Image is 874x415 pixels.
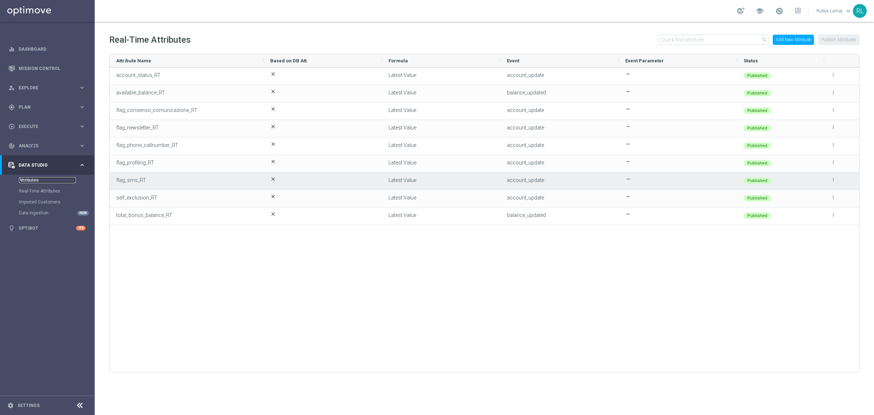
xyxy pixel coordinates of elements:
[507,142,544,148] span: account_update
[19,188,76,194] a: Real-Time Attributes
[8,104,86,110] div: gps_fixed Plan keyboard_arrow_right
[389,107,416,113] span: Latest Value
[19,197,94,207] div: Imported Customers
[109,34,191,46] h2: Real-Time Attributes
[625,71,631,77] span: remove
[270,141,276,147] span: close
[831,125,836,130] i: more_vert
[8,85,79,91] div: Explore
[8,123,15,130] i: play_circle_outline
[831,107,836,112] i: more_vert
[8,143,79,149] div: Analyze
[8,143,86,149] button: track_changes Analyze keyboard_arrow_right
[659,35,768,45] input: Quick find attribute
[116,107,197,113] span: flag_consenso_comunicazione_RT
[79,123,86,130] i: keyboard_arrow_right
[744,125,771,131] div: Published
[744,90,771,96] div: Published
[19,186,94,197] div: Real-Time Attributes
[625,141,631,147] span: remove
[270,89,276,94] span: close
[756,7,764,15] span: school
[8,46,86,52] button: equalizer Dashboard
[389,177,416,183] span: Latest Value
[625,176,631,182] span: remove
[19,144,79,148] span: Analyze
[831,72,836,77] i: more_vert
[389,90,416,96] span: Latest Value
[389,142,416,148] span: Latest Value
[8,39,86,59] div: Dashboard
[507,72,544,78] span: account_update
[744,160,771,166] div: Published
[744,108,771,114] div: Published
[79,84,86,91] i: keyboard_arrow_right
[116,212,172,218] span: total_bonus_balance_RT
[625,89,631,94] span: remove
[116,90,165,96] span: available_balance_RT
[8,66,86,71] button: Mission Control
[816,5,853,16] a: Rubije Lamajkeyboard_arrow_down
[8,123,79,130] div: Execute
[116,125,159,131] span: flag_newsletter_RT
[625,159,631,164] span: remove
[8,124,86,129] button: play_circle_outline Execute keyboard_arrow_right
[8,218,86,238] div: Optibot
[507,195,544,201] span: account_update
[625,106,631,112] span: remove
[116,160,154,166] span: flag_profiling_RT
[625,124,631,129] span: remove
[744,73,771,79] div: Published
[19,177,76,183] a: Attributes
[625,58,664,63] span: Event Parameter
[19,210,76,216] a: Data Ingestion
[831,160,836,165] i: more_vert
[116,195,157,201] span: self_exclusion_RT
[8,104,79,110] div: Plan
[19,175,94,186] div: Attributes
[17,403,40,408] a: Settings
[831,142,836,147] i: more_vert
[389,58,408,63] span: Formula
[19,86,79,90] span: Explore
[507,160,544,166] span: account_update
[116,72,161,78] span: account_status_RT
[853,4,867,18] div: RL
[831,177,836,182] i: more_vert
[507,177,544,183] span: account_update
[270,106,276,112] span: close
[8,143,15,149] i: track_changes
[116,142,178,148] span: flag_phone_callnumber_RT
[625,194,631,199] span: remove
[116,58,151,63] span: Attribute Name
[19,163,79,167] span: Data Studio
[389,212,416,218] span: Latest Value
[8,85,15,91] i: person_search
[389,72,416,78] span: Latest Value
[19,59,86,78] a: Mission Control
[270,124,276,129] span: close
[831,90,836,95] i: more_vert
[507,125,544,131] span: account_update
[8,225,86,231] button: lightbulb Optibot +10
[77,211,89,216] div: NEW
[270,194,276,199] span: close
[507,90,546,96] span: balance_updated
[19,39,86,59] a: Dashboard
[507,107,544,113] span: account_update
[844,7,852,15] span: keyboard_arrow_down
[8,85,86,91] div: person_search Explore keyboard_arrow_right
[389,125,416,131] span: Latest Value
[625,211,631,217] span: remove
[270,58,308,63] span: Based on DB Att.
[831,195,836,200] i: more_vert
[116,177,146,183] span: flag_sms_RT
[744,58,758,63] span: Status
[19,207,94,218] div: Data Ingestion
[270,159,276,164] span: close
[19,199,76,205] a: Imported Customers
